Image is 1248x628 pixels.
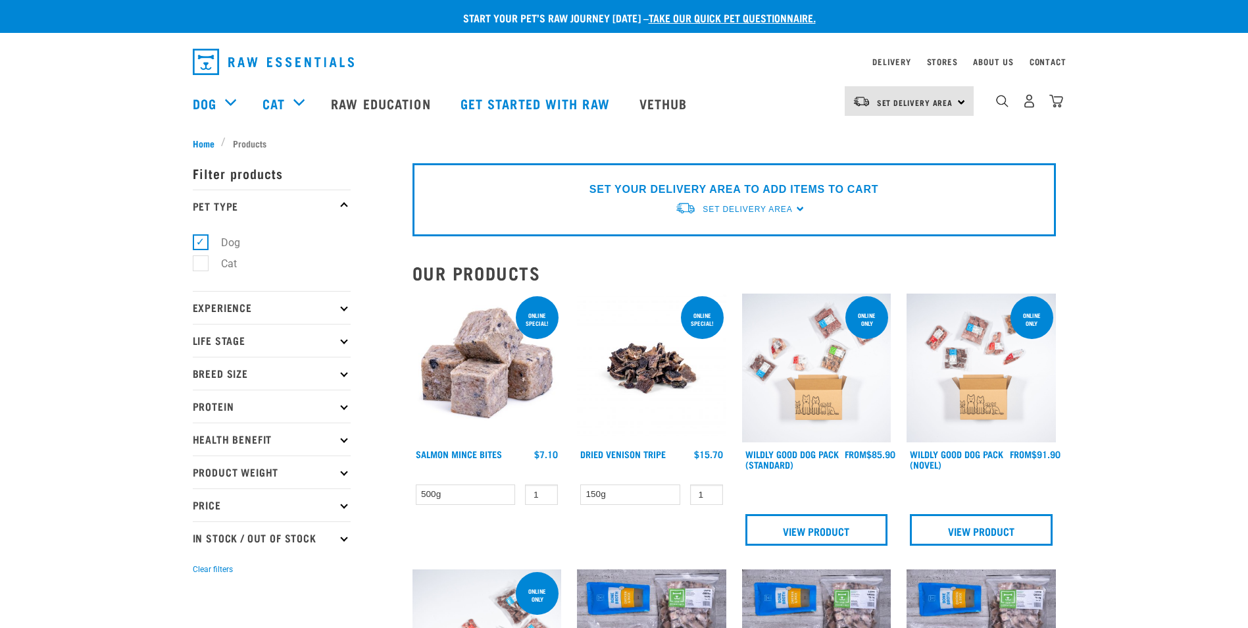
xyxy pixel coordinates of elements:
div: $91.90 [1010,449,1061,459]
a: Salmon Mince Bites [416,452,502,456]
div: ONLINE SPECIAL! [681,305,724,333]
span: FROM [845,452,866,456]
input: 1 [690,484,723,505]
a: Cat [262,93,285,113]
a: Wildly Good Dog Pack (Standard) [745,452,839,467]
h2: Our Products [412,263,1056,283]
a: View Product [910,514,1053,546]
p: Protein [193,390,351,423]
img: van-moving.png [675,201,696,215]
p: Filter products [193,157,351,190]
p: In Stock / Out Of Stock [193,521,351,554]
img: home-icon@2x.png [1049,94,1063,108]
p: Price [193,488,351,521]
p: Health Benefit [193,423,351,456]
img: home-icon-1@2x.png [996,95,1009,107]
img: Dog 0 2sec [742,294,891,443]
a: Dried Venison Tripe [580,452,666,456]
a: View Product [745,514,888,546]
img: user.png [1022,94,1036,108]
span: FROM [1010,452,1032,456]
div: $15.70 [694,449,723,459]
img: 1141 Salmon Mince 01 [412,294,562,443]
img: Raw Essentials Logo [193,49,354,75]
nav: breadcrumbs [193,136,1056,150]
div: ONLINE SPECIAL! [516,305,559,333]
p: SET YOUR DELIVERY AREA TO ADD ITEMS TO CART [589,182,878,197]
a: Delivery [872,59,911,64]
span: Home [193,136,214,150]
div: Online Only [516,581,559,609]
a: Contact [1030,59,1066,64]
a: Vethub [626,77,704,130]
a: Dog [193,93,216,113]
label: Dog [200,234,245,251]
input: 1 [525,484,558,505]
span: Set Delivery Area [703,205,792,214]
p: Breed Size [193,357,351,390]
p: Pet Type [193,190,351,222]
div: Online Only [845,305,888,333]
a: About Us [973,59,1013,64]
span: Set Delivery Area [877,100,953,105]
a: take our quick pet questionnaire. [649,14,816,20]
button: Clear filters [193,563,233,575]
p: Experience [193,291,351,324]
p: Product Weight [193,456,351,488]
img: van-moving.png [853,95,870,107]
img: Dog Novel 0 2sec [907,294,1056,443]
a: Get started with Raw [447,77,626,130]
nav: dropdown navigation [182,43,1066,80]
a: Home [193,136,222,150]
a: Wildly Good Dog Pack (Novel) [910,452,1003,467]
div: Online Only [1011,305,1053,333]
div: $7.10 [534,449,558,459]
a: Raw Education [318,77,447,130]
label: Cat [200,255,242,272]
p: Life Stage [193,324,351,357]
a: Stores [927,59,958,64]
img: Dried Vension Tripe 1691 [577,294,726,443]
div: $85.90 [845,449,895,459]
